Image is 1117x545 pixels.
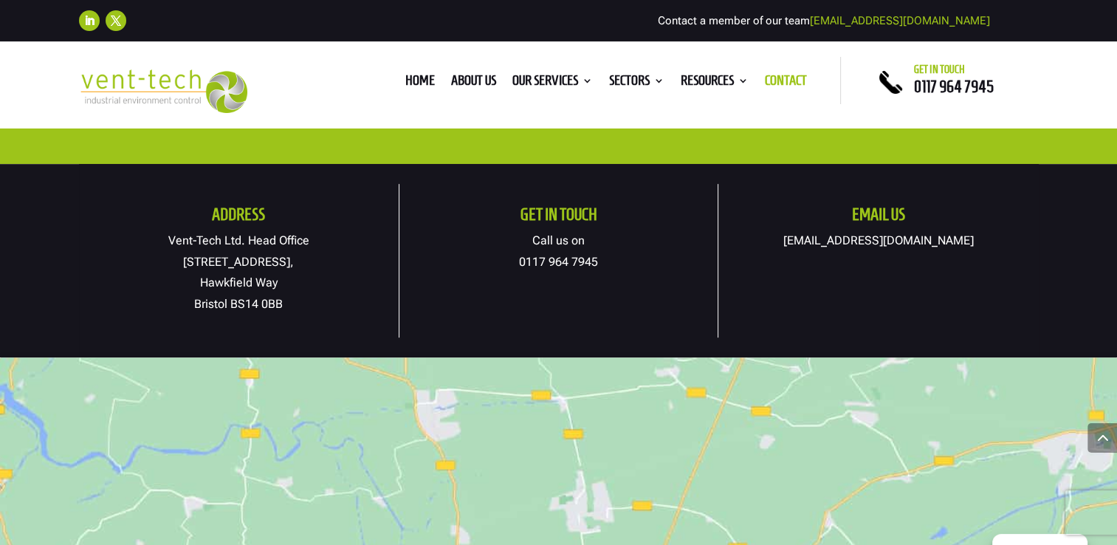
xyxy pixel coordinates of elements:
[914,78,994,95] a: 0117 964 7945
[451,75,496,92] a: About us
[399,230,718,273] p: Call us on
[106,10,126,31] a: Follow on X
[914,64,965,75] span: Get in touch
[658,14,990,27] span: Contact a member of our team
[718,206,1038,230] h2: Email us
[512,75,593,92] a: Our Services
[765,75,807,92] a: Contact
[783,233,974,247] a: [EMAIL_ADDRESS][DOMAIN_NAME]
[79,69,248,113] img: 2023-09-27T08_35_16.549ZVENT-TECH---Clear-background
[519,255,598,269] a: 0117 964 7945
[79,206,399,230] h2: Address
[681,75,749,92] a: Resources
[79,230,399,315] p: Vent-Tech Ltd. Head Office [STREET_ADDRESS], Hawkfield Way Bristol BS14 0BB
[399,206,718,230] h2: Get in touch
[810,14,990,27] a: [EMAIL_ADDRESS][DOMAIN_NAME]
[405,75,435,92] a: Home
[79,10,100,31] a: Follow on LinkedIn
[609,75,664,92] a: Sectors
